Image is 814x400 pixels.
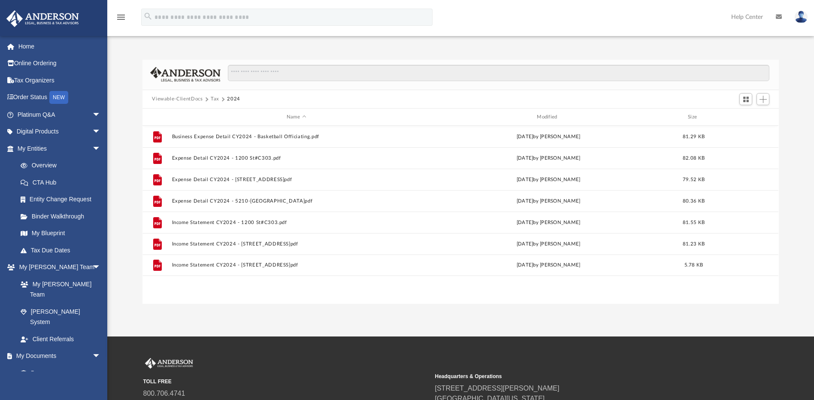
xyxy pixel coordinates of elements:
a: My Entitiesarrow_drop_down [6,140,114,157]
button: Add [757,93,769,105]
div: by [PERSON_NAME] [424,155,673,162]
a: Entity Change Request [12,191,114,208]
a: [STREET_ADDRESS][PERSON_NAME] [435,385,560,392]
a: Online Ordering [6,55,114,72]
div: by [PERSON_NAME] [424,176,673,184]
div: Size [677,113,711,121]
span: [DATE] [517,177,533,182]
span: [DATE] [517,263,533,268]
div: by [PERSON_NAME] [424,240,673,248]
img: Anderson Advisors Platinum Portal [4,10,82,27]
a: My [PERSON_NAME] Team [12,276,105,303]
i: menu [116,12,126,22]
span: arrow_drop_down [92,123,109,141]
a: My Documentsarrow_drop_down [6,348,109,365]
a: Home [6,38,114,55]
img: User Pic [795,11,808,23]
a: Client Referrals [12,330,109,348]
i: search [143,12,153,21]
span: [DATE] [517,220,533,225]
a: My [PERSON_NAME] Teamarrow_drop_down [6,259,109,276]
a: Overview [12,157,114,174]
div: by [PERSON_NAME] [424,197,673,205]
a: Tax Organizers [6,72,114,89]
span: [DATE] [517,134,533,139]
a: CTA Hub [12,174,114,191]
span: arrow_drop_down [92,259,109,276]
button: Business Expense Detail CY2024 - Basketball Officiating.pdf [172,134,421,139]
span: arrow_drop_down [92,348,109,365]
img: Anderson Advisors Platinum Portal [143,358,195,369]
a: Platinum Q&Aarrow_drop_down [6,106,114,123]
a: 800.706.4741 [143,390,185,397]
span: 81.23 KB [683,242,705,246]
a: [PERSON_NAME] System [12,303,109,330]
span: [DATE] [517,156,533,161]
span: arrow_drop_down [92,106,109,124]
a: Digital Productsarrow_drop_down [6,123,114,140]
span: 81.55 KB [683,220,705,225]
span: 5.78 KB [684,263,703,268]
span: 79.52 KB [683,177,705,182]
button: 2024 [227,95,240,103]
button: Expense Detail CY2024 - [STREET_ADDRESS]pdf [172,177,421,182]
span: [DATE] [517,199,533,203]
button: Income Statement CY2024 - 1200 St#C303.pdf [172,220,421,225]
div: by [PERSON_NAME] [424,219,673,227]
div: by [PERSON_NAME] [424,262,673,270]
div: by [PERSON_NAME] [424,133,673,141]
button: Tax [211,95,219,103]
a: My Blueprint [12,225,109,242]
span: arrow_drop_down [92,140,109,158]
a: Tax Due Dates [12,242,114,259]
button: Expense Detail CY2024 - 5210-[GEOGRAPHIC_DATA]pdf [172,198,421,204]
a: Order StatusNEW [6,89,114,106]
button: Expense Detail CY2024 - 1200 St#C303.pdf [172,155,421,161]
div: Name [172,113,421,121]
a: Binder Walkthrough [12,208,114,225]
span: 81.29 KB [683,134,705,139]
button: Income Statement CY2024 - [STREET_ADDRESS]pdf [172,241,421,247]
button: Income Statement CY2024 - [STREET_ADDRESS]pdf [172,263,421,268]
a: menu [116,16,126,22]
small: Headquarters & Operations [435,373,721,380]
input: Search files and folders [228,65,769,81]
small: TOLL FREE [143,378,429,385]
span: [DATE] [517,242,533,246]
div: Modified [424,113,673,121]
div: id [146,113,168,121]
a: Box [12,364,105,382]
button: Switch to Grid View [739,93,752,105]
div: id [715,113,775,121]
span: 82.08 KB [683,156,705,161]
button: Viewable-ClientDocs [152,95,203,103]
div: grid [142,126,778,303]
span: 80.36 KB [683,199,705,203]
div: NEW [49,91,68,104]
